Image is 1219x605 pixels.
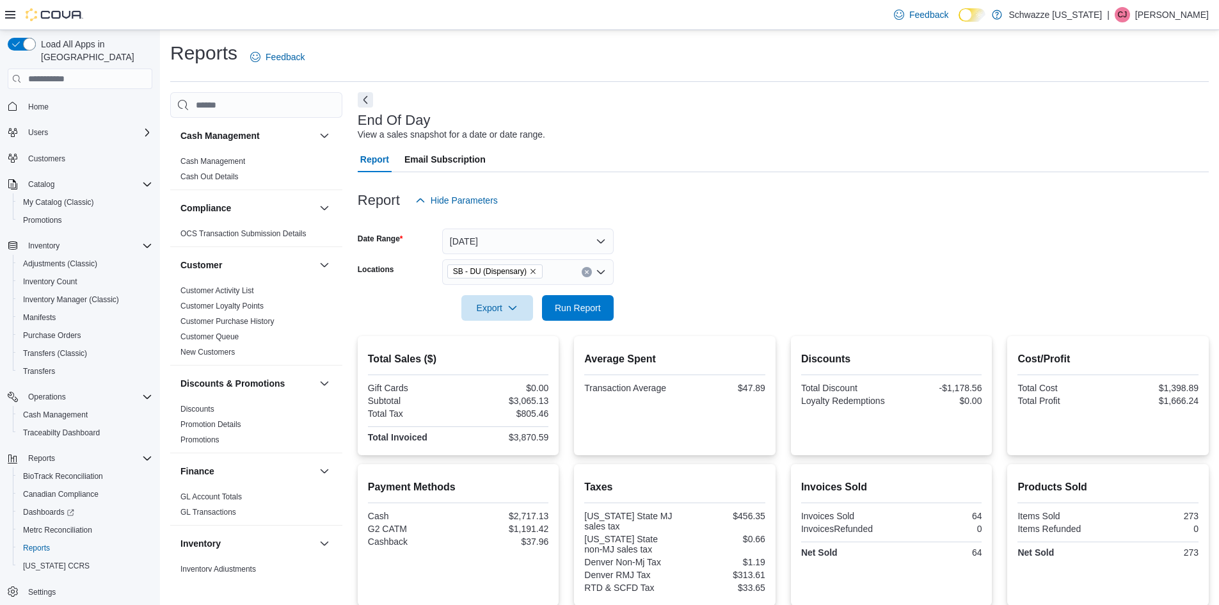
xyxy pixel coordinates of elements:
[180,157,245,166] a: Cash Management
[23,294,119,305] span: Inventory Manager (Classic)
[469,295,525,321] span: Export
[3,175,157,193] button: Catalog
[1107,7,1110,22] p: |
[368,511,456,521] div: Cash
[453,265,527,278] span: SB - DU (Dispensary)
[358,234,403,244] label: Date Range
[180,377,314,390] button: Discounts & Promotions
[180,286,254,296] span: Customer Activity List
[23,389,71,405] button: Operations
[909,8,948,21] span: Feedback
[23,125,53,140] button: Users
[801,396,889,406] div: Loyalty Redemptions
[180,465,314,478] button: Finance
[13,521,157,539] button: Metrc Reconciliation
[180,229,307,238] a: OCS Transaction Submission Details
[18,540,152,556] span: Reports
[28,392,66,402] span: Operations
[3,124,157,141] button: Users
[23,312,56,323] span: Manifests
[28,179,54,190] span: Catalog
[23,177,152,192] span: Catalog
[180,419,241,430] span: Promotion Details
[3,97,157,115] button: Home
[23,259,97,269] span: Adjustments (Classic)
[461,295,533,321] button: Export
[959,8,985,22] input: Dark Mode
[28,127,48,138] span: Users
[18,213,152,228] span: Promotions
[18,328,86,343] a: Purchase Orders
[529,268,537,275] button: Remove SB - DU (Dispensary) from selection in this group
[13,344,157,362] button: Transfers (Classic)
[18,310,152,325] span: Manifests
[23,125,152,140] span: Users
[245,44,310,70] a: Feedback
[13,211,157,229] button: Promotions
[18,469,152,484] span: BioTrack Reconciliation
[1111,383,1199,393] div: $1,398.89
[26,8,83,21] img: Cova
[317,464,332,479] button: Finance
[13,273,157,291] button: Inventory Count
[1017,511,1105,521] div: Items Sold
[180,202,314,214] button: Compliance
[180,564,256,574] span: Inventory Adjustments
[358,264,394,275] label: Locations
[584,570,672,580] div: Denver RMJ Tax
[180,377,285,390] h3: Discounts & Promotions
[18,256,152,271] span: Adjustments (Classic)
[23,215,62,225] span: Promotions
[18,540,55,556] a: Reports
[3,388,157,406] button: Operations
[410,188,503,213] button: Hide Parameters
[23,348,87,359] span: Transfers (Classic)
[368,480,549,495] h2: Payment Methods
[678,511,765,521] div: $456.35
[18,504,152,520] span: Dashboards
[368,396,456,406] div: Subtotal
[582,267,592,277] button: Clear input
[18,425,105,440] a: Traceabilty Dashboard
[23,451,152,466] span: Reports
[894,547,982,558] div: 64
[180,302,264,311] a: Customer Loyalty Points
[180,259,314,271] button: Customer
[3,237,157,255] button: Inventory
[678,383,765,393] div: $47.89
[23,428,100,438] span: Traceabilty Dashboard
[23,585,61,600] a: Settings
[461,408,548,419] div: $805.46
[317,536,332,551] button: Inventory
[170,401,342,453] div: Discounts & Promotions
[23,584,152,600] span: Settings
[447,264,543,278] span: SB - DU (Dispensary)
[18,274,152,289] span: Inventory Count
[180,172,239,182] span: Cash Out Details
[23,366,55,376] span: Transfers
[28,154,65,164] span: Customers
[23,489,99,499] span: Canadian Compliance
[317,376,332,391] button: Discounts & Promotions
[18,558,152,574] span: Washington CCRS
[23,99,54,115] a: Home
[894,383,982,393] div: -$1,178.56
[180,202,231,214] h3: Compliance
[358,92,373,108] button: Next
[180,317,275,326] a: Customer Purchase History
[180,286,254,295] a: Customer Activity List
[180,508,236,517] a: GL Transactions
[23,389,152,405] span: Operations
[18,292,124,307] a: Inventory Manager (Classic)
[18,310,61,325] a: Manifests
[404,147,486,172] span: Email Subscription
[13,485,157,503] button: Canadian Compliance
[1111,524,1199,534] div: 0
[596,267,606,277] button: Open list of options
[461,536,548,547] div: $37.96
[23,451,60,466] button: Reports
[442,229,614,254] button: [DATE]
[180,537,314,550] button: Inventory
[894,396,982,406] div: $0.00
[13,362,157,380] button: Transfers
